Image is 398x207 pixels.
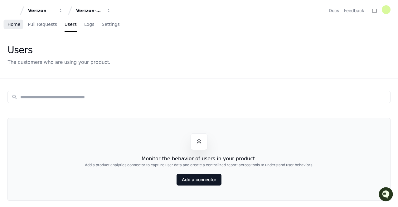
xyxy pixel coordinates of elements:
[7,22,20,26] span: Home
[12,94,18,100] mat-icon: search
[106,48,114,56] button: Start new chat
[102,22,119,26] span: Settings
[28,7,55,14] div: Verizon
[344,7,364,14] button: Feedback
[6,25,114,35] div: Welcome
[329,7,339,14] a: Docs
[28,22,57,26] span: Pull Requests
[26,5,66,16] button: Verizon
[177,174,221,186] a: Add a connector
[28,17,57,32] a: Pull Requests
[76,7,103,14] div: Verizon-Clarify-Order-Management
[65,17,77,32] a: Users
[6,6,19,19] img: PlayerZero
[142,155,257,162] h1: Monitor the behavior of users in your product.
[7,45,110,56] div: Users
[85,162,313,167] h2: Add a product analytics connector to capture user data and create a centralized report across too...
[44,65,75,70] a: Powered byPylon
[21,46,102,53] div: Start new chat
[84,22,94,26] span: Logs
[102,17,119,32] a: Settings
[7,17,20,32] a: Home
[65,22,77,26] span: Users
[6,46,17,58] img: 1756235613930-3d25f9e4-fa56-45dd-b3ad-e072dfbd1548
[378,186,395,203] iframe: Open customer support
[74,5,114,16] button: Verizon-Clarify-Order-Management
[62,65,75,70] span: Pylon
[21,53,79,58] div: We're available if you need us!
[7,58,110,66] div: The customers who are using your product.
[84,17,94,32] a: Logs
